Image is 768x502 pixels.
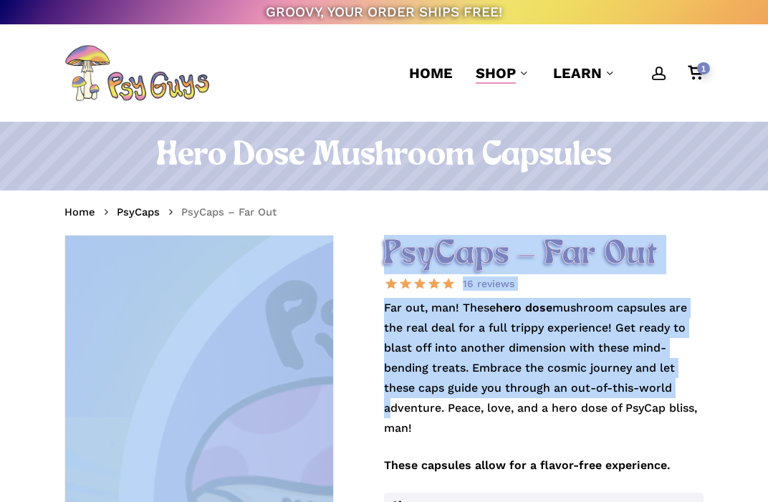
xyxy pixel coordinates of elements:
[476,64,516,82] span: Shop
[398,24,704,122] nav: Main Menu
[688,65,704,81] a: Cart
[117,205,160,219] a: PsyCaps
[384,458,671,472] strong: These capsules allow for a flavor-free experience.
[64,136,704,176] h1: Hero Dose Mushroom Capsules
[496,301,552,314] strong: hero dose
[409,63,453,83] a: Home
[384,235,704,274] h2: PsyCaps – Far Out
[384,298,704,455] p: Far out, man! These mushroom capsules are the real deal for a full trippy experience! Get ready t...
[64,44,209,102] img: PsyGuys
[553,63,616,83] a: Learn
[409,64,453,82] span: Home
[64,205,95,219] a: Home
[181,206,277,218] span: PsyCaps – Far Out
[553,64,602,82] span: Learn
[476,63,530,83] a: Shop
[697,62,710,74] span: 1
